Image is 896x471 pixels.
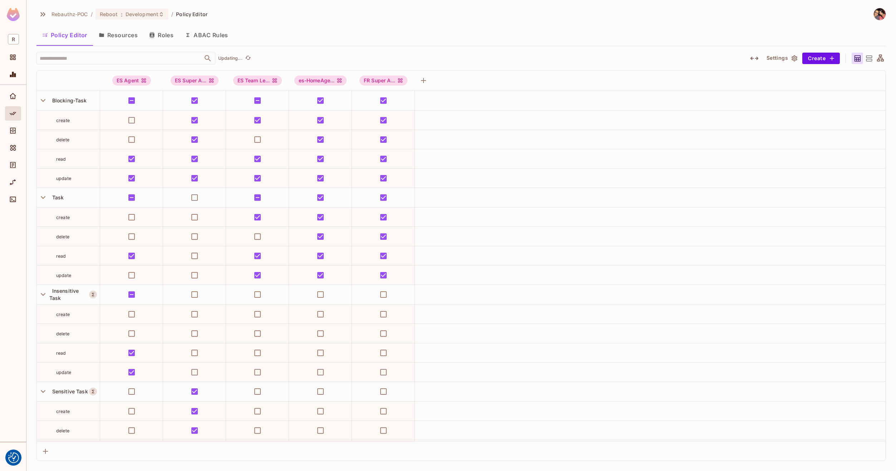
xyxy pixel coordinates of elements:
[56,409,70,414] span: create
[802,53,840,64] button: Create
[100,11,118,18] span: Reboot
[49,288,79,301] span: Insensitive Task
[56,273,71,278] span: update
[56,137,69,142] span: delete
[5,31,21,47] div: Workspace: Rebauthz-POC
[5,106,21,121] div: Policy
[218,55,243,61] p: Updating...
[5,50,21,64] div: Projects
[5,448,21,462] div: Help & Updates
[171,76,219,86] div: ES Super A...
[176,11,207,18] span: Policy Editor
[244,54,253,63] button: refresh
[56,253,66,259] span: read
[5,89,21,103] div: Home
[56,215,70,220] span: create
[5,192,21,207] div: Connect
[294,76,347,86] span: es-HomeAgent
[56,370,71,375] span: update
[89,388,97,395] button: A Resource Set is a dynamically conditioned resource, defined by real-time criteria.
[8,452,19,463] img: Revisit consent button
[7,8,20,21] img: SReyMgAAAABJRU5ErkJggg==
[121,11,123,17] span: :
[112,76,151,86] div: ES Agent
[52,11,88,18] span: the active workspace
[243,54,253,63] span: Click to refresh data
[8,452,19,463] button: Consent Preferences
[49,97,87,103] span: Blocking-Task
[5,123,21,138] div: Directory
[56,428,69,433] span: delete
[233,76,282,86] span: ES Team Lead
[49,194,64,200] span: Task
[5,141,21,155] div: Elements
[245,55,251,62] span: refresh
[91,11,93,18] li: /
[179,26,234,44] button: ABAC Rules
[5,175,21,189] div: URL Mapping
[56,234,69,239] span: delete
[36,26,93,44] button: Policy Editor
[56,350,66,356] span: read
[874,8,886,20] img: Ivan Silva
[49,388,88,394] span: Sensitive Task
[359,76,407,86] span: FR Super Agent
[294,76,347,86] div: es-HomeAge...
[89,291,97,298] button: A Resource Set is a dynamically conditioned resource, defined by real-time criteria.
[143,26,179,44] button: Roles
[171,76,219,86] span: ES Super Agent
[203,53,213,63] button: Open
[764,53,799,64] button: Settings
[5,67,21,82] div: Monitoring
[93,26,143,44] button: Resources
[171,11,173,18] li: /
[56,312,70,317] span: create
[56,118,70,123] span: create
[56,331,69,336] span: delete
[359,76,407,86] div: FR Super A...
[126,11,158,18] span: Development
[56,156,66,162] span: read
[56,176,71,181] span: update
[5,158,21,172] div: Audit Log
[8,34,19,44] span: R
[233,76,282,86] div: ES Team Le...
